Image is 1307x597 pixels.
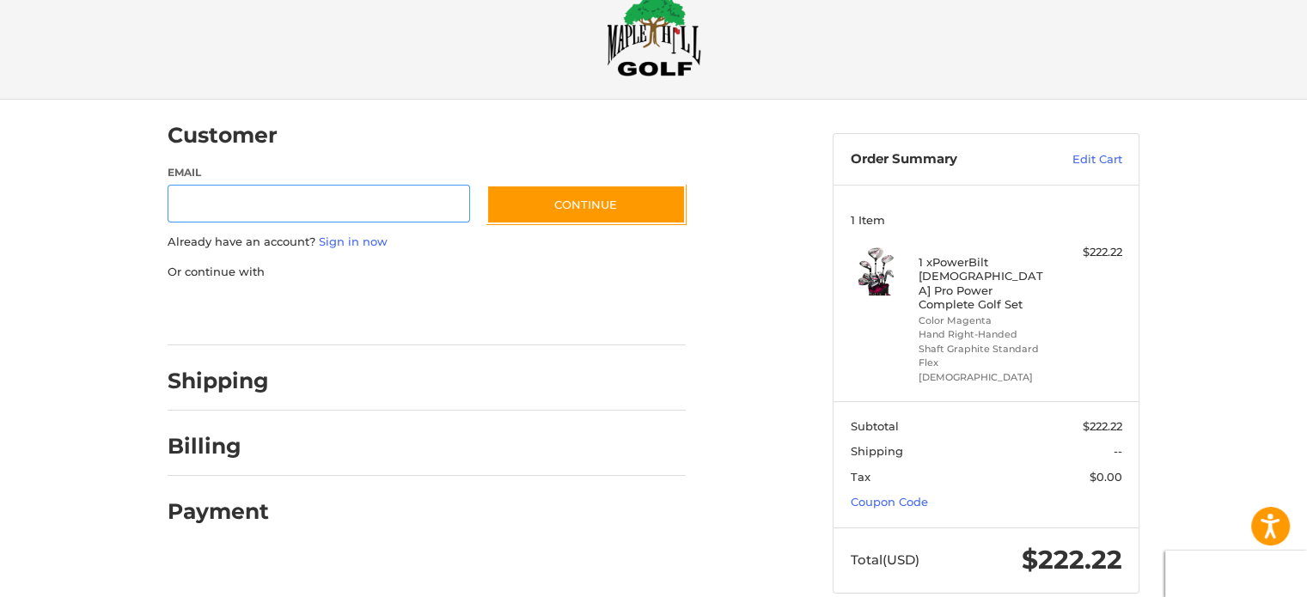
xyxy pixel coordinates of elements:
[168,264,686,281] p: Or continue with
[919,255,1050,311] h4: 1 x PowerBilt [DEMOGRAPHIC_DATA] Pro Power Complete Golf Set
[851,151,1035,168] h3: Order Summary
[851,419,899,433] span: Subtotal
[1054,244,1122,261] div: $222.22
[851,213,1122,227] h3: 1 Item
[851,551,919,568] span: Total (USD)
[168,234,686,251] p: Already have an account?
[1035,151,1122,168] a: Edit Cart
[162,297,291,328] iframe: PayPal-paypal
[1165,551,1307,597] iframe: Google Customer Reviews
[919,342,1050,356] li: Shaft Graphite Standard
[168,433,268,460] h2: Billing
[1090,470,1122,484] span: $0.00
[919,314,1050,328] li: Color Magenta
[319,235,388,248] a: Sign in now
[454,297,583,328] iframe: PayPal-venmo
[1114,444,1122,458] span: --
[919,327,1050,342] li: Hand Right-Handed
[168,165,470,180] label: Email
[851,495,928,509] a: Coupon Code
[308,297,437,328] iframe: PayPal-paylater
[1083,419,1122,433] span: $222.22
[486,185,686,224] button: Continue
[851,444,903,458] span: Shipping
[168,368,269,394] h2: Shipping
[1022,544,1122,576] span: $222.22
[168,498,269,525] h2: Payment
[168,122,278,149] h2: Customer
[919,356,1050,384] li: Flex [DEMOGRAPHIC_DATA]
[851,470,870,484] span: Tax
